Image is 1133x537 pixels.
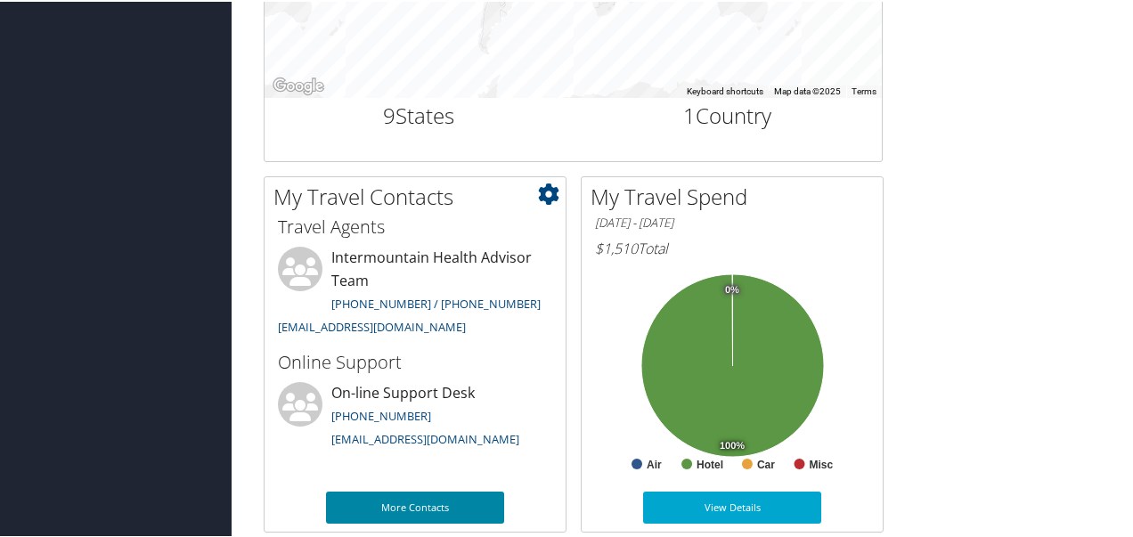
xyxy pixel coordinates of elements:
a: Open this area in Google Maps (opens a new window) [269,73,328,96]
a: [EMAIL_ADDRESS][DOMAIN_NAME] [278,317,466,333]
a: View Details [643,490,821,522]
a: [EMAIL_ADDRESS][DOMAIN_NAME] [331,429,519,445]
span: $1,510 [595,237,638,256]
span: Map data ©2025 [774,85,841,94]
text: Hotel [697,457,723,469]
h3: Travel Agents [278,213,552,238]
text: Misc [810,457,834,469]
h6: Total [595,237,869,256]
a: More Contacts [326,490,504,522]
button: Keyboard shortcuts [687,84,763,96]
text: Car [757,457,775,469]
a: [PHONE_NUMBER] [331,406,431,422]
h2: Country [587,99,869,129]
h6: [DATE] - [DATE] [595,213,869,230]
h2: My Travel Contacts [273,180,566,210]
span: 1 [683,99,696,128]
img: Google [269,73,328,96]
h3: Online Support [278,348,552,373]
li: On-line Support Desk [269,380,561,453]
tspan: 0% [725,283,739,294]
a: Terms (opens in new tab) [852,85,876,94]
a: [PHONE_NUMBER] / [PHONE_NUMBER] [331,294,541,310]
text: Air [647,457,662,469]
span: 9 [383,99,395,128]
h2: My Travel Spend [591,180,883,210]
h2: States [278,99,560,129]
tspan: 100% [720,439,745,450]
li: Intermountain Health Advisor Team [269,245,561,340]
